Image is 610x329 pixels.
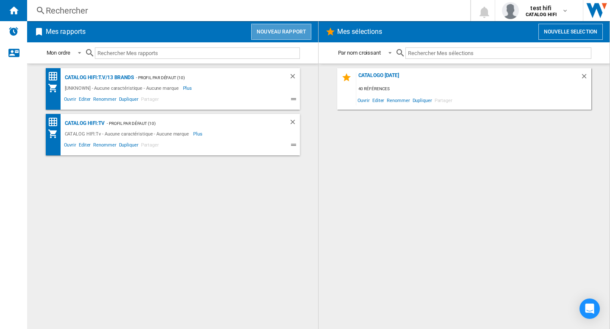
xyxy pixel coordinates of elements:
h2: Mes sélections [335,24,384,40]
button: Nouveau rapport [251,24,311,40]
div: Open Intercom Messenger [579,299,600,319]
div: Par nom croissant [338,50,381,56]
span: Dupliquer [118,141,140,151]
div: Supprimer [289,118,300,129]
span: Renommer [385,94,411,106]
div: Matrice des prix [48,117,63,127]
div: 40 références [356,84,591,94]
span: Renommer [92,95,117,105]
span: Renommer [92,141,117,151]
div: CATALOG HIFI:Tv - Aucune caractéristique - Aucune marque [63,129,193,139]
span: Plus [193,129,204,139]
img: alerts-logo.svg [8,26,19,36]
div: Mon assortiment [48,129,63,139]
span: Dupliquer [118,95,140,105]
div: [UNKNOWN] - Aucune caractéristique - Aucune marque [63,83,183,93]
span: Dupliquer [411,94,433,106]
h2: Mes rapports [44,24,87,40]
div: Mon assortiment [48,83,63,93]
span: Ouvrir [63,95,78,105]
div: - Profil par défaut (10) [105,118,272,129]
span: test hifi [526,4,557,12]
b: CATALOG HIFI [526,12,557,17]
div: Supprimer [289,72,300,83]
div: - Profil par défaut (10) [134,72,272,83]
div: Mon ordre [47,50,70,56]
span: Partager [140,95,160,105]
img: profile.jpg [502,2,519,19]
span: Editer [78,141,92,151]
div: CATALOG HIFI:Tv [63,118,105,129]
span: Editer [371,94,385,106]
div: catalogo [DATE] [356,72,580,84]
span: Partager [140,141,160,151]
span: Partager [433,94,454,106]
span: Plus [183,83,194,93]
div: CATALOG HIFI:T.v/13 brands [63,72,134,83]
div: Rechercher [46,5,448,17]
input: Rechercher Mes sélections [405,47,591,59]
button: Nouvelle selection [538,24,603,40]
span: Ouvrir [63,141,78,151]
span: Ouvrir [356,94,371,106]
div: Matrice des prix [48,71,63,82]
div: Supprimer [580,72,591,84]
span: Editer [78,95,92,105]
input: Rechercher Mes rapports [95,47,300,59]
